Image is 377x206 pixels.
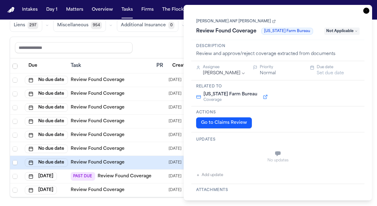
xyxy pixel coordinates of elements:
span: 9/10/2025, 4:26:25 PM [169,76,181,84]
button: Overview [89,4,115,15]
span: 0 [168,22,174,29]
a: Review Found Coverage [71,146,125,152]
div: Assignee [203,65,246,70]
button: No due date [25,131,68,139]
button: Created [169,60,194,71]
button: No due date [25,145,68,153]
button: Firms [139,4,156,15]
a: Review Found Coverage [71,77,125,83]
span: Additional Insurance [121,22,166,28]
h3: Actions [196,110,360,115]
button: Intakes [20,4,40,15]
span: Select row [13,133,17,138]
button: Day 1 [44,4,60,15]
a: [PERSON_NAME] ANF [PERSON_NAME] [196,19,276,24]
button: Due [25,60,41,71]
span: Not Applicable [324,28,360,35]
span: 10/1/2025, 10:51:37 PM [169,131,181,139]
a: Review Found Coverage [71,187,125,193]
span: 10/1/2025, 10:55:11 PM [169,145,181,153]
span: Select row [13,174,17,179]
button: Miscellaneous954 [53,19,106,32]
a: Review Found Coverage [71,105,125,111]
h3: Attachments [196,188,360,193]
span: Miscellaneous [57,22,88,28]
span: Select row [13,105,17,110]
span: 10/1/2025, 10:52:58 PM [169,117,181,126]
button: Set due date [317,70,344,76]
button: The Flock [160,4,186,15]
span: Select all [13,63,17,68]
div: Review and approve/reject coverage extracted from documents [196,51,360,57]
h1: Review Found Coverage [194,26,259,36]
a: Review Found Coverage [71,118,125,124]
h3: Related to [196,84,360,89]
button: Additional Insurance0 [117,19,178,32]
span: Liens [14,22,25,28]
button: Liens297 [10,19,42,32]
span: 297 [28,22,38,29]
span: 10/1/2025, 10:55:10 PM [169,158,181,167]
button: No due date [25,76,68,84]
h3: Updates [196,137,360,142]
a: Home [7,7,15,13]
span: 954 [91,22,102,29]
button: [DATE] [25,172,57,181]
a: Review Found Coverage [71,160,125,166]
button: Go to Claims Review [196,117,252,128]
a: Review Found Coverage [71,132,125,138]
h3: Description [196,44,360,49]
span: 10/1/2025, 10:51:37 PM [169,103,181,112]
a: Review Found Coverage [71,91,125,97]
span: Coverage [203,97,257,102]
span: 8/26/2025, 4:09:30 PM [169,186,181,194]
div: Task [71,62,151,69]
span: Select row [13,91,17,96]
span: 10/7/2025, 8:45:50 AM [169,172,181,181]
div: No updates [196,158,360,163]
div: PR [156,62,164,69]
button: Add update [196,171,223,179]
button: Matters [64,4,86,15]
span: 10/1/2025, 10:52:57 PM [169,90,181,98]
button: No due date [25,158,68,167]
span: PAST DUE [71,172,95,181]
span: Select row [13,64,17,69]
span: Select row [13,160,17,165]
img: Finch Logo [7,7,15,13]
button: No due date [25,90,68,98]
span: [US_STATE] Farm Bureau [261,28,313,35]
span: Select row [13,188,17,193]
a: Review Found Coverage [98,173,151,179]
button: Normal [260,70,276,76]
button: [DATE] [25,186,57,194]
div: Due date [317,65,360,70]
span: Select row [13,146,17,151]
button: No due date [25,103,68,112]
span: Select row [13,119,17,124]
div: Priority [260,65,303,70]
span: Select row [13,78,17,83]
button: No due date [25,117,68,126]
button: Tasks [119,4,135,15]
span: [US_STATE] Farm Bureau [203,91,257,97]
